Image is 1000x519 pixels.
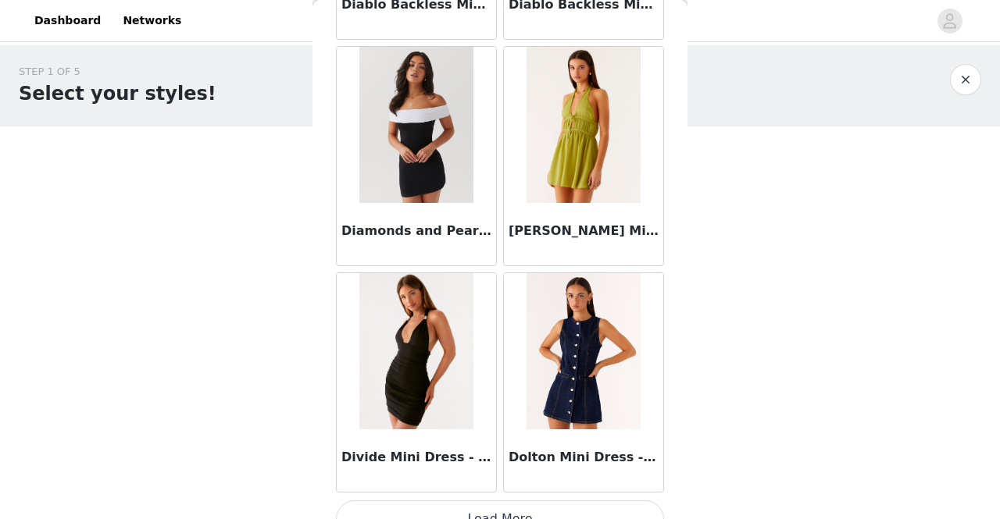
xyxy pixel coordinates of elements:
[942,9,957,34] div: avatar
[527,273,640,429] img: Dolton Mini Dress - Indigo
[19,80,216,108] h1: Select your styles!
[19,64,216,80] div: STEP 1 OF 5
[341,448,491,467] h3: Divide Mini Dress - Black
[527,47,640,203] img: Dione Halter Mini Dress - Citrus
[341,222,491,240] h3: Diamonds and Pearls Mini Dress - Black
[509,448,659,467] h3: Dolton Mini Dress - Indigo
[509,222,659,240] h3: [PERSON_NAME] Mini Dress - Citrus
[359,273,473,429] img: Divide Mini Dress - Black
[113,3,191,38] a: Networks
[25,3,110,38] a: Dashboard
[359,47,473,203] img: Diamonds and Pearls Mini Dress - Black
